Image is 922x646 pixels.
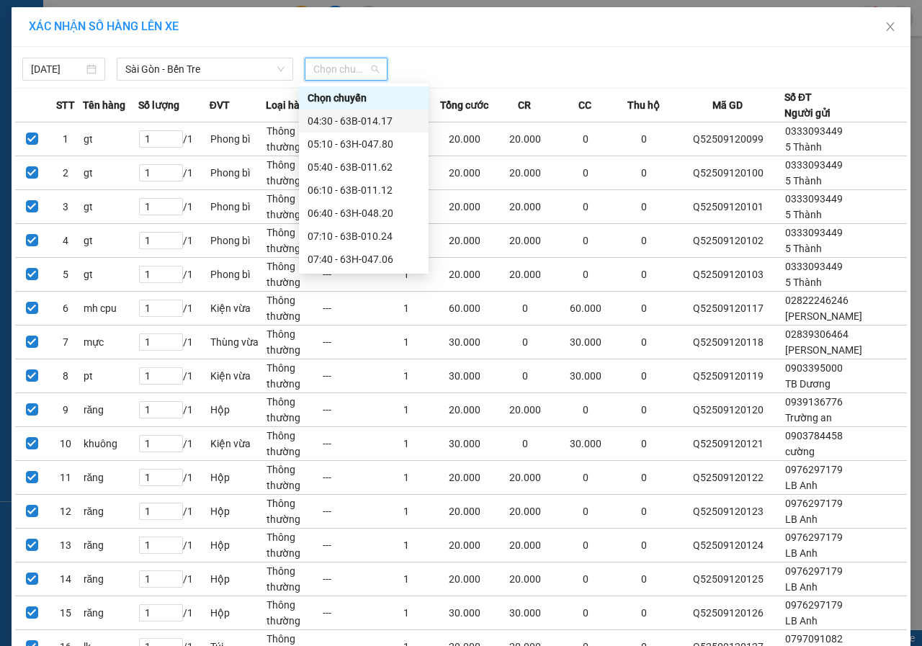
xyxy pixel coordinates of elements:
td: 15 [49,596,83,630]
td: 0 [616,461,672,495]
td: 1 [378,258,434,292]
td: --- [322,495,378,529]
td: 0 [555,224,616,258]
td: Q52509120117 [672,292,784,326]
td: 1 [378,562,434,596]
td: Q52509120103 [672,258,784,292]
td: 60.000 [434,292,495,326]
td: 0 [495,292,555,326]
span: 0903395000 [785,362,843,374]
td: 0 [616,427,672,461]
td: Phong bì [210,122,266,156]
td: răng [83,596,139,630]
td: / 1 [138,292,209,326]
span: cường [785,446,815,457]
div: Chọn chuyến [299,86,429,109]
span: Chọn chuyến [313,58,379,80]
td: 0 [616,326,672,359]
td: / 1 [138,529,209,562]
td: Q52509120102 [672,224,784,258]
td: Q52509120100 [672,156,784,190]
td: Thông thường [266,122,322,156]
td: / 1 [138,156,209,190]
td: 30.000 [434,359,495,393]
td: 20.000 [434,156,495,190]
span: 0939136776 [785,396,843,408]
td: 3 [49,190,83,224]
div: 05:40 - 63B-011.62 [308,159,420,175]
span: 0976297179 [785,531,843,543]
span: CC [578,97,591,113]
td: 20.000 [434,258,495,292]
td: gt [83,156,139,190]
td: Q52509120120 [672,393,784,427]
td: Thông thường [266,359,322,393]
td: 0 [495,326,555,359]
td: 30.000 [555,359,616,393]
span: Tổng cước [440,97,488,113]
span: 0333093449 [785,125,843,137]
td: / 1 [138,427,209,461]
td: 20.000 [495,562,555,596]
span: LB Anh [785,513,818,525]
td: 30.000 [555,427,616,461]
span: 5 Thành [785,175,822,187]
td: răng [83,562,139,596]
td: Q52509120119 [672,359,784,393]
td: Q52509120101 [672,190,784,224]
input: 13/09/2025 [31,61,84,77]
td: 20.000 [434,393,495,427]
td: 11 [49,461,83,495]
span: Số lượng [138,97,179,113]
td: gt [83,122,139,156]
span: XÁC NHẬN SỐ HÀNG LÊN XE [29,19,179,33]
span: LB Anh [785,615,818,627]
td: / 1 [138,495,209,529]
td: Thông thường [266,224,322,258]
td: 20.000 [495,529,555,562]
td: răng [83,461,139,495]
td: --- [322,529,378,562]
td: Thông thường [266,596,322,630]
td: 20.000 [434,122,495,156]
td: 0 [616,596,672,630]
td: --- [322,326,378,359]
td: mực [83,326,139,359]
td: 14 [49,562,83,596]
td: 0 [555,258,616,292]
td: 0 [555,562,616,596]
td: 30.000 [555,326,616,359]
td: 0 [555,393,616,427]
td: 8 [49,359,83,393]
td: Thùng vừa [210,326,266,359]
td: Phong bì [210,258,266,292]
td: Thông thường [266,562,322,596]
span: 0797091082 [785,633,843,645]
span: 5 Thành [785,141,822,153]
div: 05:10 - 63H-047.80 [308,136,420,152]
span: [PERSON_NAME] [785,344,862,356]
td: 20.000 [434,495,495,529]
td: 0 [616,258,672,292]
td: 9 [49,393,83,427]
div: Chọn chuyến [308,90,420,106]
td: 0 [555,461,616,495]
span: [PERSON_NAME] [785,310,862,322]
span: 0976297179 [785,565,843,577]
td: 1 [378,292,434,326]
td: Phong bì [210,190,266,224]
td: Hộp [210,461,266,495]
td: / 1 [138,326,209,359]
td: 0 [555,529,616,562]
td: 0 [555,495,616,529]
td: 20.000 [495,156,555,190]
td: Thông thường [266,190,322,224]
td: Q52509120122 [672,461,784,495]
td: 1 [378,495,434,529]
td: 1 [378,461,434,495]
td: --- [322,461,378,495]
td: 0 [616,359,672,393]
span: ĐVT [210,97,230,113]
td: 30.000 [434,427,495,461]
span: Loại hàng [266,97,311,113]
